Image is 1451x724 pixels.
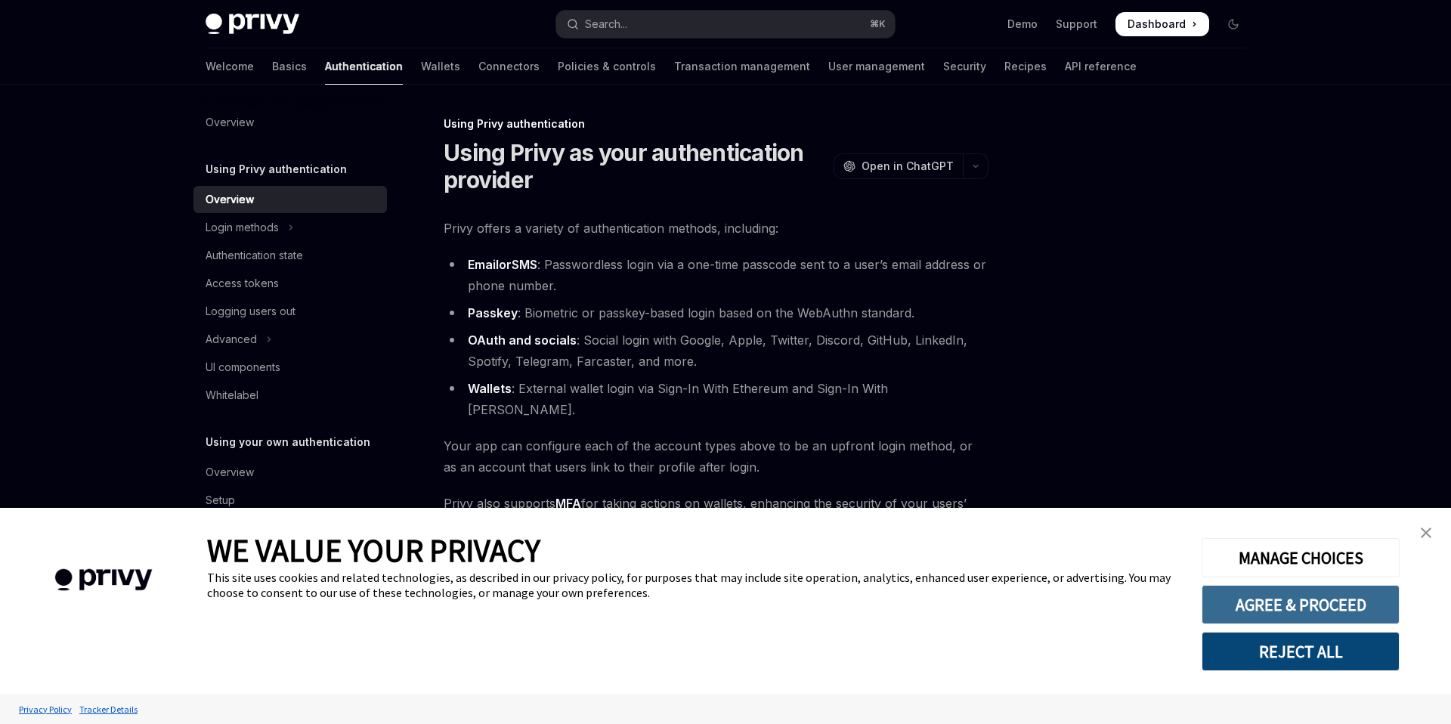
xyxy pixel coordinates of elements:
li: : Social login with Google, Apple, Twitter, Discord, GitHub, LinkedIn, Spotify, Telegram, Farcast... [444,330,988,372]
button: AGREE & PROCEED [1202,585,1400,624]
a: Security [943,48,986,85]
a: Wallets [421,48,460,85]
a: User management [828,48,925,85]
a: Demo [1007,17,1038,32]
a: Privacy Policy [15,696,76,722]
a: Welcome [206,48,254,85]
a: Setup [193,487,387,514]
button: Open search [556,11,895,38]
div: Logging users out [206,302,295,320]
img: company logo [23,547,184,613]
div: UI components [206,358,280,376]
div: Access tokens [206,274,279,292]
button: Toggle Advanced section [193,326,387,353]
div: Overview [206,113,254,131]
a: Policies & controls [558,48,656,85]
div: Overview [206,463,254,481]
span: Privy offers a variety of authentication methods, including: [444,218,988,239]
a: Passkey [468,305,518,321]
div: Authentication state [206,246,303,265]
div: Setup [206,491,235,509]
a: Overview [193,186,387,213]
div: Login methods [206,218,279,237]
a: Email [468,257,499,273]
a: Authentication [325,48,403,85]
button: MANAGE CHOICES [1202,538,1400,577]
button: Toggle Login methods section [193,214,387,241]
span: Privy also supports for taking actions on wallets, enhancing the security of your users’ accounts... [444,493,988,535]
button: Open in ChatGPT [834,153,963,179]
h1: Using Privy as your authentication provider [444,139,828,193]
a: Access tokens [193,270,387,297]
a: UI components [193,354,387,381]
li: : Passwordless login via a one-time passcode sent to a user’s email address or phone number. [444,254,988,296]
a: Overview [193,459,387,486]
li: : Biometric or passkey-based login based on the WebAuthn standard. [444,302,988,323]
h5: Using Privy authentication [206,160,347,178]
div: This site uses cookies and related technologies, as described in our privacy policy, for purposes... [207,570,1179,600]
a: Transaction management [674,48,810,85]
a: Overview [193,109,387,136]
a: Tracker Details [76,696,141,722]
a: OAuth and socials [468,333,577,348]
div: Overview [206,190,254,209]
li: : External wallet login via Sign-In With Ethereum and Sign-In With [PERSON_NAME]. [444,378,988,420]
button: REJECT ALL [1202,632,1400,671]
a: API reference [1065,48,1137,85]
a: close banner [1411,518,1441,548]
a: Authentication state [193,242,387,269]
a: Connectors [478,48,540,85]
span: Dashboard [1128,17,1186,32]
a: Support [1056,17,1097,32]
div: Search... [585,15,627,33]
span: WE VALUE YOUR PRIVACY [207,531,540,570]
a: Basics [272,48,307,85]
img: close banner [1421,528,1431,538]
span: Open in ChatGPT [862,159,954,174]
a: Whitelabel [193,382,387,409]
a: Dashboard [1115,12,1209,36]
strong: or [468,257,537,273]
a: SMS [512,257,537,273]
a: Logging users out [193,298,387,325]
div: Whitelabel [206,386,258,404]
span: Your app can configure each of the account types above to be an upfront login method, or as an ac... [444,435,988,478]
a: MFA [555,496,581,512]
button: Toggle dark mode [1221,12,1245,36]
a: Recipes [1004,48,1047,85]
div: Using Privy authentication [444,116,988,131]
a: Wallets [468,381,512,397]
img: dark logo [206,14,299,35]
span: ⌘ K [870,18,886,30]
div: Advanced [206,330,257,348]
h5: Using your own authentication [206,433,370,451]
